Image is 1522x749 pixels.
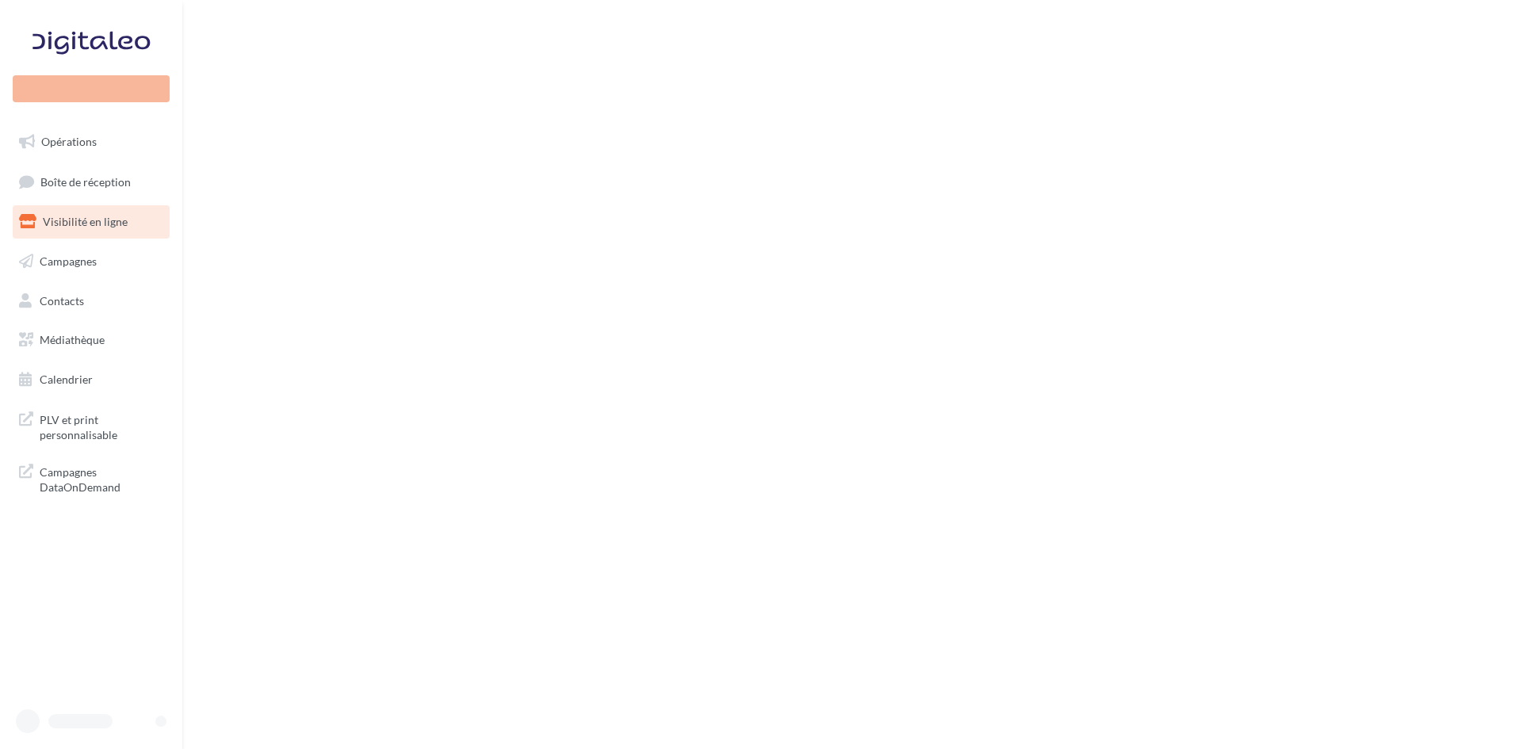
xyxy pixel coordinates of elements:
[10,403,173,449] a: PLV et print personnalisable
[10,165,173,199] a: Boîte de réception
[10,455,173,502] a: Campagnes DataOnDemand
[40,409,163,443] span: PLV et print personnalisable
[10,125,173,159] a: Opérations
[10,363,173,396] a: Calendrier
[10,245,173,278] a: Campagnes
[40,333,105,346] span: Médiathèque
[10,285,173,318] a: Contacts
[41,135,97,148] span: Opérations
[40,293,84,307] span: Contacts
[10,205,173,239] a: Visibilité en ligne
[13,75,170,102] div: Nouvelle campagne
[40,373,93,386] span: Calendrier
[40,461,163,495] span: Campagnes DataOnDemand
[10,323,173,357] a: Médiathèque
[40,174,131,188] span: Boîte de réception
[43,215,128,228] span: Visibilité en ligne
[40,254,97,268] span: Campagnes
